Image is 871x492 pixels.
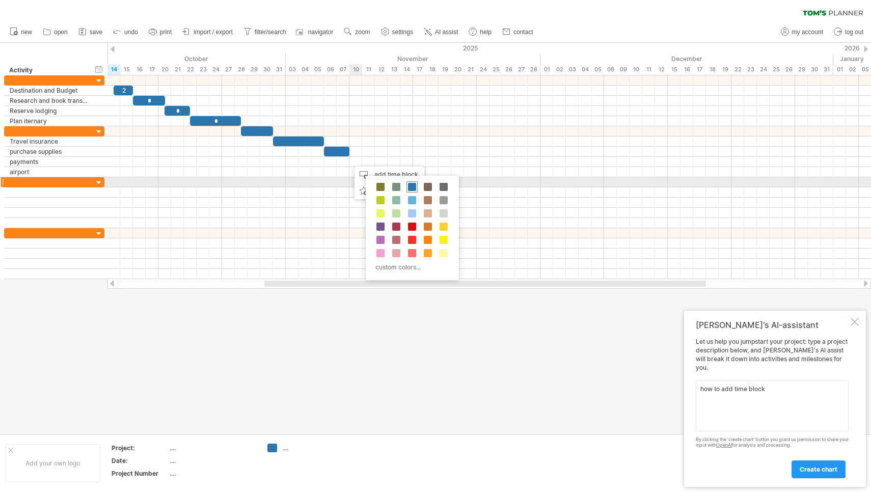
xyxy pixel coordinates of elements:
[260,64,273,75] div: Thursday, 30 October 2025
[241,25,289,39] a: filter/search
[782,64,795,75] div: Friday, 26 December 2025
[10,136,88,146] div: Travel insurance
[170,469,255,478] div: ....
[821,64,833,75] div: Wednesday, 31 December 2025
[10,167,88,177] div: airport
[355,167,424,183] div: add time block
[831,25,866,39] a: log out
[311,64,324,75] div: Wednesday, 5 November 2025
[235,64,248,75] div: Tuesday, 28 October 2025
[477,64,489,75] div: Monday, 24 November 2025
[540,64,553,75] div: Monday, 1 December 2025
[800,466,837,473] span: create chart
[464,64,477,75] div: Friday, 21 November 2025
[286,53,540,64] div: November 2025
[696,338,849,478] div: Let us help you jumpstart your project: type a project description below, and [PERSON_NAME]'s AI ...
[282,444,338,452] div: ....
[341,25,373,39] a: zoom
[308,29,333,36] span: navigator
[171,64,184,75] div: Tuesday, 21 October 2025
[681,64,693,75] div: Tuesday, 16 December 2025
[502,64,515,75] div: Wednesday, 26 November 2025
[255,29,286,36] span: filter/search
[540,53,833,64] div: December 2025
[413,64,426,75] div: Monday, 17 November 2025
[294,25,336,39] a: navigator
[792,460,846,478] a: create chart
[617,64,630,75] div: Tuesday, 9 December 2025
[158,64,171,75] div: Monday, 20 October 2025
[378,25,416,39] a: settings
[10,106,88,116] div: Reserve lodging
[107,64,120,75] div: Tuesday, 14 October 2025
[184,64,197,75] div: Wednesday, 22 October 2025
[489,64,502,75] div: Tuesday, 25 November 2025
[435,29,458,36] span: AI assist
[553,64,566,75] div: Tuesday, 2 December 2025
[160,29,172,36] span: print
[668,64,681,75] div: Monday, 15 December 2025
[439,64,451,75] div: Wednesday, 19 November 2025
[696,437,849,448] div: By clicking the 'create chart' button you grant us permission to share your input with for analys...
[298,64,311,75] div: Tuesday, 4 November 2025
[392,29,413,36] span: settings
[604,64,617,75] div: Monday, 8 December 2025
[451,64,464,75] div: Thursday, 20 November 2025
[9,65,88,75] div: Activity
[337,64,349,75] div: Friday, 7 November 2025
[845,29,863,36] span: log out
[795,64,808,75] div: Monday, 29 December 2025
[273,64,286,75] div: Friday, 31 October 2025
[112,456,168,465] div: Date:
[114,86,133,95] div: 2
[528,64,540,75] div: Friday, 28 November 2025
[421,25,461,39] a: AI assist
[513,29,533,36] span: contact
[500,25,536,39] a: contact
[111,25,141,39] a: undo
[355,183,424,199] div: add icon
[716,442,732,448] a: OpenAI
[76,25,105,39] a: save
[744,64,757,75] div: Tuesday, 23 December 2025
[770,64,782,75] div: Thursday, 25 December 2025
[286,64,298,75] div: Monday, 3 November 2025
[222,64,235,75] div: Monday, 27 October 2025
[696,320,849,330] div: [PERSON_NAME]'s AI-assistant
[655,64,668,75] div: Friday, 12 December 2025
[10,157,88,167] div: payments
[146,25,175,39] a: print
[124,29,138,36] span: undo
[642,64,655,75] div: Thursday, 11 December 2025
[833,64,846,75] div: Thursday, 1 January 2026
[194,29,233,36] span: import / export
[566,64,579,75] div: Wednesday, 3 December 2025
[5,444,100,482] div: Add your own logo
[10,116,88,126] div: Plan iternary
[591,64,604,75] div: Friday, 5 December 2025
[7,25,35,39] a: new
[362,64,375,75] div: Tuesday, 11 November 2025
[10,86,88,95] div: Destination and Budget
[180,25,236,39] a: import / export
[371,260,451,274] div: custom colors...
[579,64,591,75] div: Thursday, 4 December 2025
[349,64,362,75] div: Monday, 10 November 2025
[480,29,492,36] span: help
[757,64,770,75] div: Wednesday, 24 December 2025
[324,64,337,75] div: Thursday, 6 November 2025
[248,64,260,75] div: Wednesday, 29 October 2025
[515,64,528,75] div: Thursday, 27 November 2025
[719,64,731,75] div: Friday, 19 December 2025
[693,64,706,75] div: Wednesday, 17 December 2025
[112,444,168,452] div: Project:
[170,444,255,452] div: ....
[808,64,821,75] div: Tuesday, 30 December 2025
[21,29,32,36] span: new
[10,147,88,156] div: purchase supplies
[40,25,71,39] a: open
[706,64,719,75] div: Thursday, 18 December 2025
[112,469,168,478] div: Project Number
[10,96,88,105] div: Research and book transportation
[170,456,255,465] div: ....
